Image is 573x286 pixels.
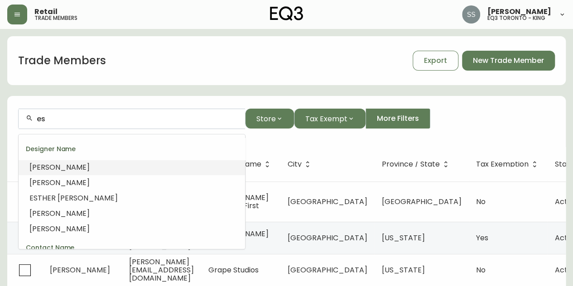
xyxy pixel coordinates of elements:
[382,162,440,167] span: Province / State
[29,177,90,188] span: [PERSON_NAME]
[19,237,245,258] div: Contact Name
[487,15,545,21] h5: eq3 toronto - king
[19,138,245,160] div: Designer Name
[476,265,486,275] span: No
[270,6,303,21] img: logo
[462,51,555,71] button: New Trade Member
[288,265,367,275] span: [GEOGRAPHIC_DATA]
[34,8,58,15] span: Retail
[42,193,118,203] span: HER [PERSON_NAME]
[366,109,430,129] button: More Filters
[256,113,276,124] span: Store
[29,224,90,234] span: [PERSON_NAME]
[305,113,347,124] span: Tax Exempt
[377,114,419,124] span: More Filters
[288,160,313,168] span: City
[129,257,194,283] span: [PERSON_NAME][EMAIL_ADDRESS][DOMAIN_NAME]
[288,233,367,243] span: [GEOGRAPHIC_DATA]
[413,51,458,71] button: Export
[37,114,238,123] input: Search
[208,265,259,275] span: Grape Studios
[34,15,77,21] h5: trade members
[473,56,544,66] span: New Trade Member
[50,265,110,275] span: [PERSON_NAME]
[382,196,462,207] span: [GEOGRAPHIC_DATA]
[382,233,425,243] span: [US_STATE]
[29,208,90,219] span: [PERSON_NAME]
[18,53,106,68] h1: Trade Members
[382,160,452,168] span: Province / State
[29,193,42,203] span: EST
[245,109,294,129] button: Store
[476,160,540,168] span: Tax Exemption
[424,56,447,66] span: Export
[487,8,551,15] span: [PERSON_NAME]
[288,196,367,207] span: [GEOGRAPHIC_DATA]
[382,265,425,275] span: [US_STATE]
[29,162,90,172] span: [PERSON_NAME]
[476,233,488,243] span: Yes
[462,5,480,24] img: f1b6f2cda6f3b51f95337c5892ce6799
[294,109,366,129] button: Tax Exempt
[476,162,529,167] span: Tax Exemption
[288,162,302,167] span: City
[476,196,486,207] span: No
